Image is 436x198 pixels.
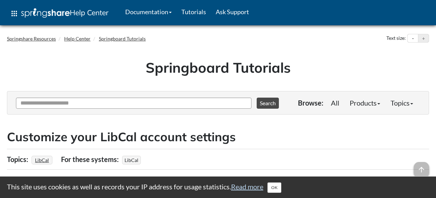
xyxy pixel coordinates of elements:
a: Read more [231,182,263,191]
a: All [326,96,344,110]
a: Topics [385,96,418,110]
h2: Customize your LibCal account settings [7,128,429,145]
div: Text size: [385,34,407,43]
a: Tutorials [177,3,211,20]
a: Ask Support [211,3,254,20]
button: Increase text size [418,34,429,43]
span: LibCal [122,156,141,164]
button: Close [267,182,281,193]
a: Documentation [120,3,177,20]
h1: Springboard Tutorials [12,58,424,77]
img: Springshare [21,8,70,18]
a: Springshare Resources [7,36,56,42]
p: Browse: [298,98,323,108]
a: LibCal [34,155,50,165]
span: apps [10,9,18,18]
a: Springboard Tutorials [99,36,146,42]
a: apps Help Center [5,3,113,24]
span: Help Center [70,8,109,17]
span: arrow_upward [414,162,429,177]
a: Help Center [64,36,91,42]
a: arrow_upward [414,163,429,171]
button: Search [257,98,279,109]
a: Products [344,96,385,110]
div: For these systems: [61,153,120,166]
div: Topics: [7,153,30,166]
button: Decrease text size [408,34,418,43]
